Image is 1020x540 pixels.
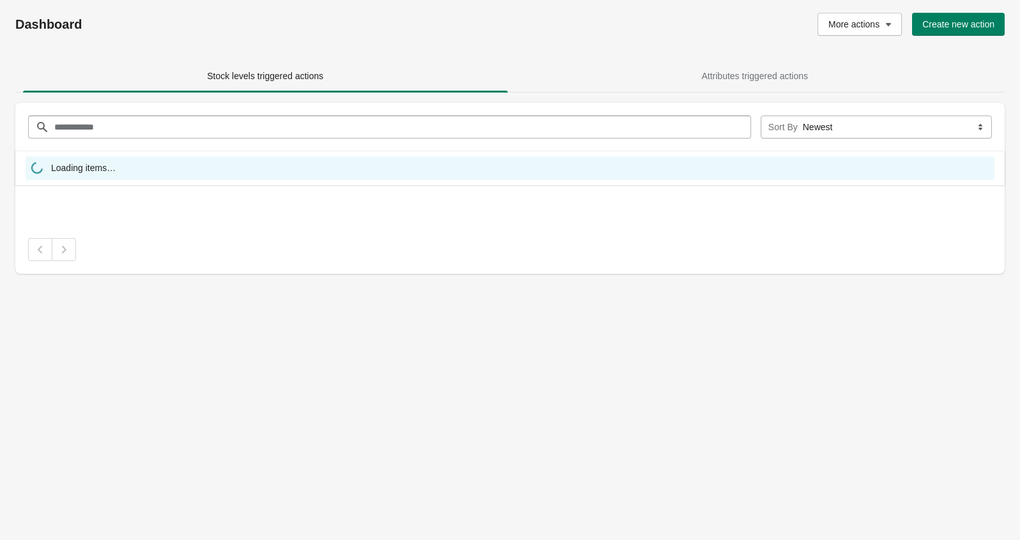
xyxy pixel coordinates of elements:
button: More actions [818,13,902,36]
span: Attributes triggered actions [701,71,808,81]
span: Stock levels triggered actions [207,71,323,81]
nav: Pagination [28,238,992,261]
h1: Dashboard [15,17,445,32]
span: Loading items… [51,161,116,177]
button: Create new action [912,13,1005,36]
span: More actions [828,19,879,29]
span: Create new action [922,19,994,29]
